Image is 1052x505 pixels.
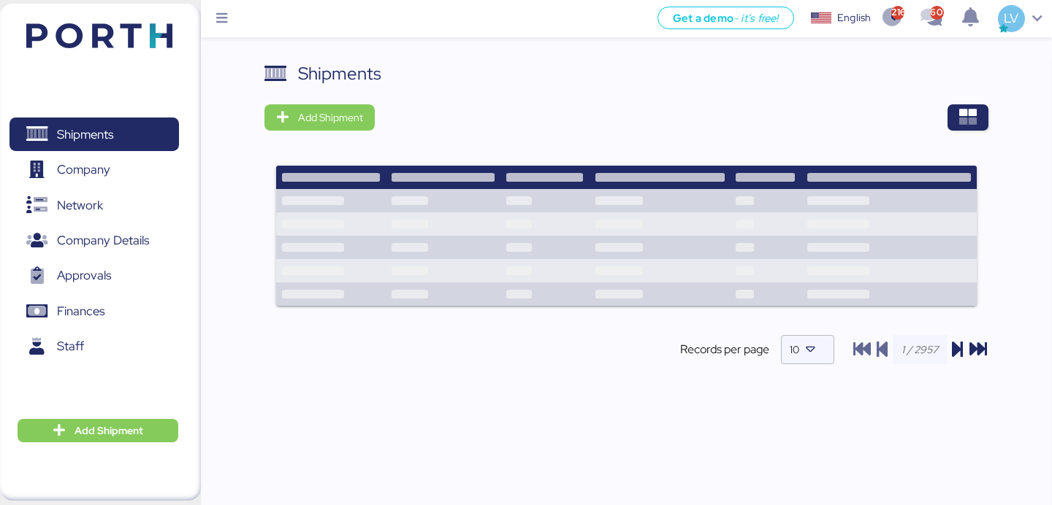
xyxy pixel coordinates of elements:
span: Finances [57,301,104,322]
span: Records per page [680,341,769,358]
span: 10 [790,343,799,356]
span: Add Shipment [75,422,143,439]
span: Approvals [57,265,111,286]
div: English [837,10,871,26]
span: Network [57,195,103,216]
span: Company Details [57,230,149,251]
button: Add Shipment [18,419,178,442]
a: Approvals [9,259,179,293]
span: Staff [57,336,84,357]
button: Add Shipment [264,104,375,131]
a: Company Details [9,224,179,258]
a: Shipments [9,117,179,151]
a: Company [9,153,179,187]
button: Menu [210,7,235,31]
a: Network [9,188,179,222]
span: Add Shipment [298,109,363,126]
span: Company [57,159,110,180]
a: Staff [9,330,179,363]
input: 1 / 2957 [893,335,948,364]
a: Finances [9,295,179,328]
div: Shipments [298,61,381,87]
span: LV [1004,9,1018,28]
span: Shipments [57,124,113,145]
